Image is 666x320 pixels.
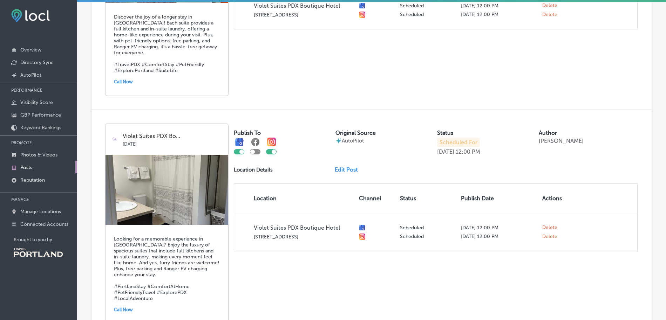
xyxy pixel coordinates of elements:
[539,130,557,136] label: Author
[400,12,455,18] p: Scheduled
[542,12,557,18] span: Delete
[461,225,537,231] p: [DATE] 12:00 PM
[400,225,455,231] p: Scheduled
[123,133,223,139] p: Violet Suites PDX Bo...
[437,148,454,155] p: [DATE]
[254,12,353,18] p: [STREET_ADDRESS]
[234,130,261,136] label: Publish To
[400,3,455,9] p: Scheduled
[542,234,557,240] span: Delete
[458,184,539,213] th: Publish Date
[539,184,572,213] th: Actions
[110,135,119,144] img: logo
[342,138,364,144] p: AutoPilot
[539,138,584,144] p: [PERSON_NAME]
[20,47,41,53] p: Overview
[14,237,77,242] p: Brought to you by
[356,184,397,213] th: Channel
[437,130,453,136] label: Status
[20,165,32,171] p: Posts
[123,139,223,147] p: [DATE]
[20,152,57,158] p: Photos & Videos
[400,234,455,239] p: Scheduled
[461,3,537,9] p: [DATE] 12:00 PM
[542,2,557,9] span: Delete
[254,234,353,240] p: [STREET_ADDRESS]
[335,130,376,136] label: Original Source
[114,236,220,301] h5: Looking for a memorable experience in [GEOGRAPHIC_DATA]? Enjoy the luxury of spacious suites that...
[20,209,61,215] p: Manage Locations
[461,12,537,18] p: [DATE] 12:00 PM
[20,177,45,183] p: Reputation
[20,72,41,78] p: AutoPilot
[461,234,537,239] p: [DATE] 12:00 PM
[254,224,353,231] p: Violet Suites PDX Boutique Hotel
[234,184,356,213] th: Location
[456,148,480,155] p: 12:00 PM
[254,2,353,9] p: Violet Suites PDX Boutique Hotel
[20,112,61,118] p: GBP Performance
[437,138,480,147] p: Scheduled For
[20,60,54,65] p: Directory Sync
[234,167,273,173] p: Location Details
[20,99,53,105] p: Visibility Score
[114,14,220,74] h5: Discover the joy of a longer stay in [GEOGRAPHIC_DATA]! Each suite provides a full kitchen and in...
[542,224,557,231] span: Delete
[106,155,228,225] img: 1708656393ddefaff5-9194-4c5c-8cd3-87832e281664_2024-02-21.jpg
[14,248,63,257] img: Travel Portland
[335,138,342,144] img: autopilot-icon
[20,125,61,131] p: Keyword Rankings
[335,166,363,173] a: Edit Post
[397,184,458,213] th: Status
[20,221,68,227] p: Connected Accounts
[11,9,50,22] img: fda3e92497d09a02dc62c9cd864e3231.png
